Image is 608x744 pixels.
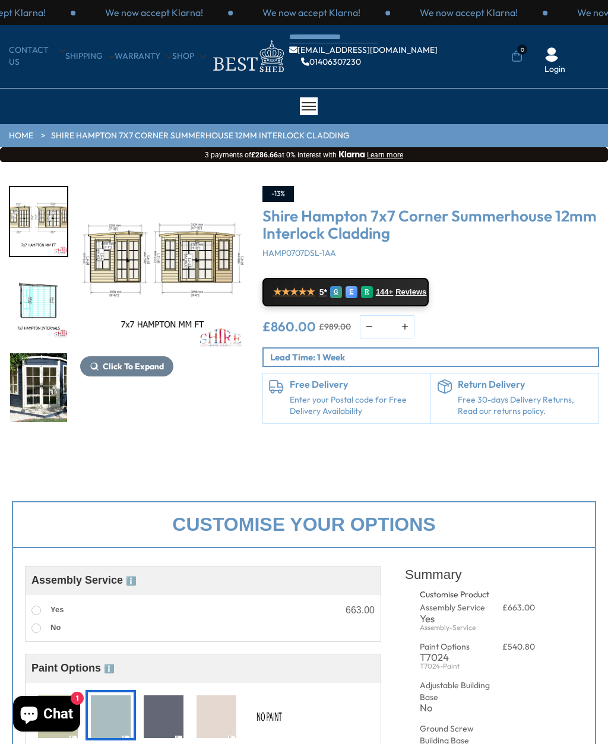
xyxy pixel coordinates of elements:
[10,353,67,422] img: Hampton7x7_8_82f470cb-2f62-4520-bf51-e7baabcd8e45_200x200.jpg
[103,361,164,372] span: Click To Expand
[249,695,289,739] img: No Paint
[420,653,493,663] div: T7024
[319,322,351,331] del: £989.00
[502,641,535,652] span: £540.80
[262,278,429,306] a: ★★★★★ 5* G E R 144+ Reviews
[262,6,360,19] p: We now accept Klarna!
[12,501,596,548] div: Customise your options
[50,605,64,614] span: Yes
[544,64,565,75] a: Login
[420,641,493,653] div: Paint Options
[290,379,425,390] h6: Free Delivery
[346,606,375,615] div: 663.00
[191,690,242,740] div: T7078
[172,50,206,62] a: Shop
[517,45,527,55] span: 0
[197,695,236,739] img: T7078
[138,690,189,740] div: T7033
[262,208,599,242] h3: Shire Hampton 7x7 Corner Summerhouse 12mm Interlock Cladding
[420,589,534,601] div: Customise Product
[544,48,559,62] img: User Icon
[65,50,115,62] a: Shipping
[511,50,522,62] a: 0
[420,703,493,713] div: No
[420,624,493,631] div: Assembly-Service
[9,45,65,68] a: CONTACT US
[51,130,350,142] a: Shire Hampton 7x7 Corner Summerhouse 12mm Interlock Cladding
[270,351,598,363] p: Lead Time: 1 Week
[115,50,172,62] a: Warranty
[420,680,493,703] div: Adjustable Building Base
[9,352,68,423] div: 5 / 12
[262,320,316,333] ins: £860.00
[458,379,593,390] h6: Return Delivery
[390,6,547,19] div: 2 / 3
[105,6,203,19] p: We now accept Klarna!
[50,623,61,632] span: No
[233,6,390,19] div: 1 / 3
[80,186,245,423] div: 3 / 12
[405,560,583,589] div: Summary
[144,695,183,739] img: T7033
[10,187,67,256] img: 7x7Hamptonmmfttemplate_65707f27-1925-4c67-8b64-ae21bd0af611_200x200.jpg
[126,576,136,585] span: ℹ️
[206,37,289,75] img: logo
[330,286,342,298] div: G
[361,286,373,298] div: R
[420,663,493,670] div: T7024-Paint
[290,394,425,417] a: Enter your Postal code for Free Delivery Availability
[262,248,336,258] span: HAMP0707DSL-1AA
[104,664,114,673] span: ℹ️
[33,690,83,740] div: T7010
[31,574,136,586] span: Assembly Service
[376,287,393,297] span: 144+
[301,58,361,66] a: 01406307230
[420,6,518,19] p: We now accept Klarna!
[346,286,357,298] div: E
[9,186,68,257] div: 3 / 12
[502,602,535,613] span: £663.00
[80,356,173,376] button: Click To Expand
[75,6,233,19] div: 3 / 3
[9,269,68,340] div: 4 / 12
[10,270,67,339] img: 7x7Hamptoninternalstemplate_d2b0bce6-5f7e-48e0-8227-50a32843afd4_200x200.jpg
[395,287,426,297] span: Reviews
[458,394,593,417] p: Free 30-days Delivery Returns, Read our returns policy.
[80,186,245,350] img: Shire Hampton 7x7 Corner Summerhouse 12mm Interlock Cladding - Best Shed
[9,130,33,142] a: HOME
[289,46,438,54] a: [EMAIL_ADDRESS][DOMAIN_NAME]
[91,695,131,739] img: T7024
[85,690,136,740] div: T7024
[9,696,84,734] inbox-online-store-chat: Shopify online store chat
[273,286,315,297] span: ★★★★★
[262,186,294,202] div: -13%
[31,662,114,674] span: Paint Options
[420,614,493,624] div: Yes
[244,690,294,740] div: No Paint
[420,602,493,614] div: Assembly Service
